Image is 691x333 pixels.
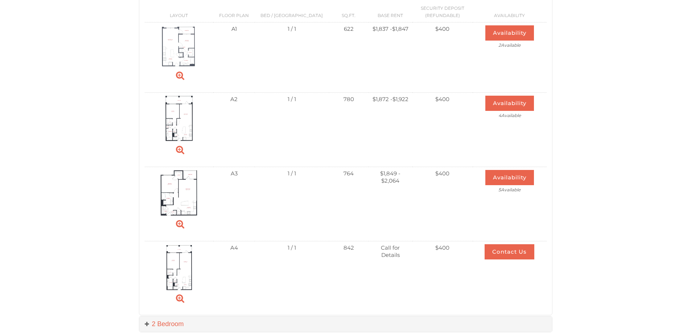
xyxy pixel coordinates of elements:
span: Available [501,113,521,118]
th: Base Rent [369,2,412,22]
td: $400 [412,93,473,128]
span: 5 [476,187,544,192]
td: $400 [412,241,473,273]
a: A2 [165,115,193,122]
th: Floor Plan [213,2,255,22]
td: 1 / 1 [255,22,329,56]
img: Suite A Floorplan [166,244,192,290]
span: Available [501,42,521,48]
td: 1 / 1 [255,241,329,273]
td: 842 [329,241,369,273]
td: 1 / 1 [255,93,329,128]
td: 764 [329,167,369,203]
td: $1,849 - $2,064 [369,167,412,203]
span: 4 [476,113,544,118]
th: Security Deposit (Refundable) [412,2,473,22]
td: A4 [213,241,255,273]
img: Suite A Floorplan [165,96,193,142]
td: 780 [329,93,369,128]
th: Layout [145,2,214,22]
button: Availability [485,96,534,111]
td: $400 [412,22,473,56]
td: 622 [329,22,369,56]
td: 1 / 1 [255,167,329,203]
td: $1,872 - $1,922 [369,93,412,128]
th: Availability [473,2,547,22]
th: Bed / [GEOGRAPHIC_DATA] [255,2,329,22]
span: Available [501,187,521,192]
a: Zoom [176,144,184,155]
button: Availability [485,25,534,41]
a: Zoom [176,293,184,304]
a: Zoom [176,218,184,229]
td: A2 [213,93,255,128]
a: 2 Bedroom [139,316,552,332]
img: Suite A Floorplan [160,25,198,67]
td: A3 [213,167,255,203]
img: Suite A Floorplan [160,170,198,216]
td: Call for Details [369,241,412,273]
td: A1 [213,22,255,56]
a: Zoom [176,70,184,81]
a: A1 [160,42,198,49]
button: Contact Us [485,244,534,259]
a: A4 [166,263,192,270]
span: Sq.Ft. [342,13,355,18]
span: 2 [476,42,544,48]
a: A3 [160,189,198,196]
td: $400 [412,167,473,203]
button: Availability [485,170,534,185]
td: $1,837 - $1,847 [369,22,412,56]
